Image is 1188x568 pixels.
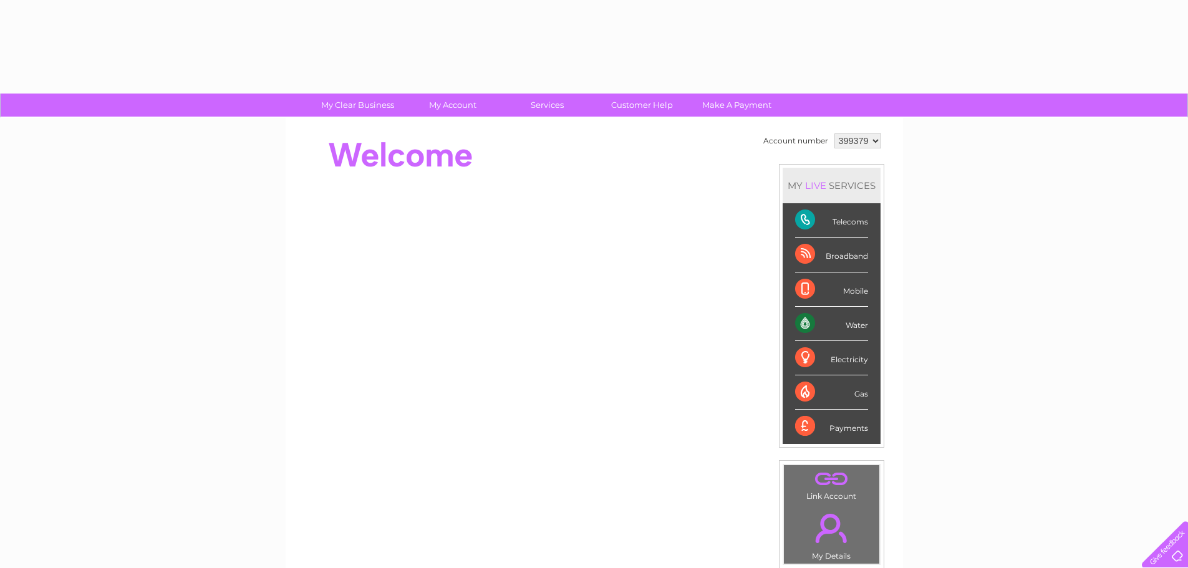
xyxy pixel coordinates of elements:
[783,465,880,504] td: Link Account
[795,272,868,307] div: Mobile
[787,468,876,490] a: .
[787,506,876,550] a: .
[591,94,693,117] a: Customer Help
[401,94,504,117] a: My Account
[795,375,868,410] div: Gas
[795,238,868,272] div: Broadband
[306,94,409,117] a: My Clear Business
[795,203,868,238] div: Telecoms
[795,307,868,341] div: Water
[496,94,599,117] a: Services
[783,503,880,564] td: My Details
[795,341,868,375] div: Electricity
[783,168,881,203] div: MY SERVICES
[685,94,788,117] a: Make A Payment
[760,130,831,152] td: Account number
[795,410,868,443] div: Payments
[803,180,829,191] div: LIVE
